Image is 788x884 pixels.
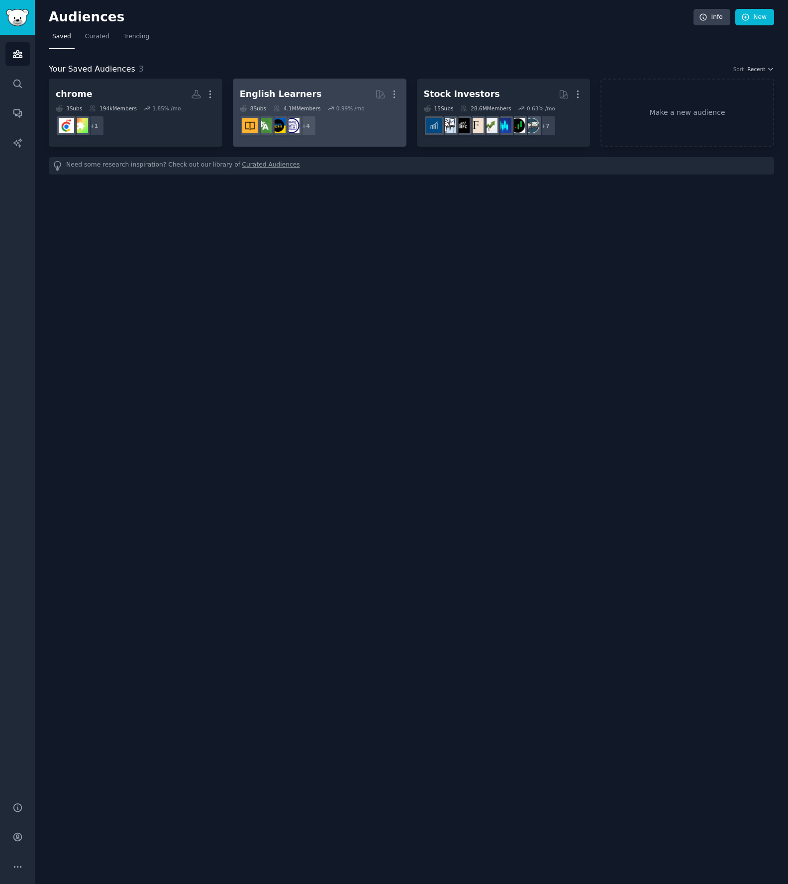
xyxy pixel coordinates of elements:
[468,118,484,133] img: finance
[747,66,774,73] button: Recent
[240,105,266,112] div: 8 Sub s
[693,9,730,26] a: Info
[496,118,511,133] img: StockMarket
[85,32,109,41] span: Curated
[123,32,149,41] span: Trending
[139,64,144,74] span: 3
[460,105,511,112] div: 28.6M Members
[242,161,300,171] a: Curated Audiences
[426,118,442,133] img: dividends
[273,105,320,112] div: 4.1M Members
[49,63,135,76] span: Your Saved Audiences
[82,29,113,49] a: Curated
[89,105,137,112] div: 194k Members
[120,29,153,49] a: Trending
[527,105,555,112] div: 0.63 % /mo
[49,29,75,49] a: Saved
[295,115,316,136] div: + 4
[600,79,774,147] a: Make a new audience
[284,118,299,133] img: languagelearning
[256,118,272,133] img: language_exchange
[524,118,539,133] img: stocks
[56,105,82,112] div: 3 Sub s
[735,9,774,26] a: New
[747,66,765,73] span: Recent
[424,88,500,100] div: Stock Investors
[84,115,104,136] div: + 1
[440,118,456,133] img: options
[535,115,556,136] div: + 7
[424,105,454,112] div: 15 Sub s
[242,118,258,133] img: LearnEnglishOnReddit
[56,88,93,100] div: chrome
[482,118,497,133] img: investing
[52,32,71,41] span: Saved
[59,118,74,133] img: chrome
[336,105,365,112] div: 0.99 % /mo
[733,66,744,73] div: Sort
[510,118,525,133] img: Daytrading
[240,88,322,100] div: English Learners
[152,105,181,112] div: 1.85 % /mo
[6,9,29,26] img: GummySearch logo
[233,79,406,147] a: English Learners8Subs4.1MMembers0.99% /mo+4languagelearningEnglishLearninglanguage_exchangeLearnE...
[49,9,693,25] h2: Audiences
[454,118,470,133] img: FinancialCareers
[270,118,286,133] img: EnglishLearning
[49,79,222,147] a: chrome3Subs194kMembers1.85% /mo+1chrome_extensionschrome
[49,157,774,175] div: Need some research inspiration? Check out our library of
[73,118,88,133] img: chrome_extensions
[417,79,591,147] a: Stock Investors15Subs28.6MMembers0.63% /mo+7stocksDaytradingStockMarketinvestingfinanceFinancialC...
